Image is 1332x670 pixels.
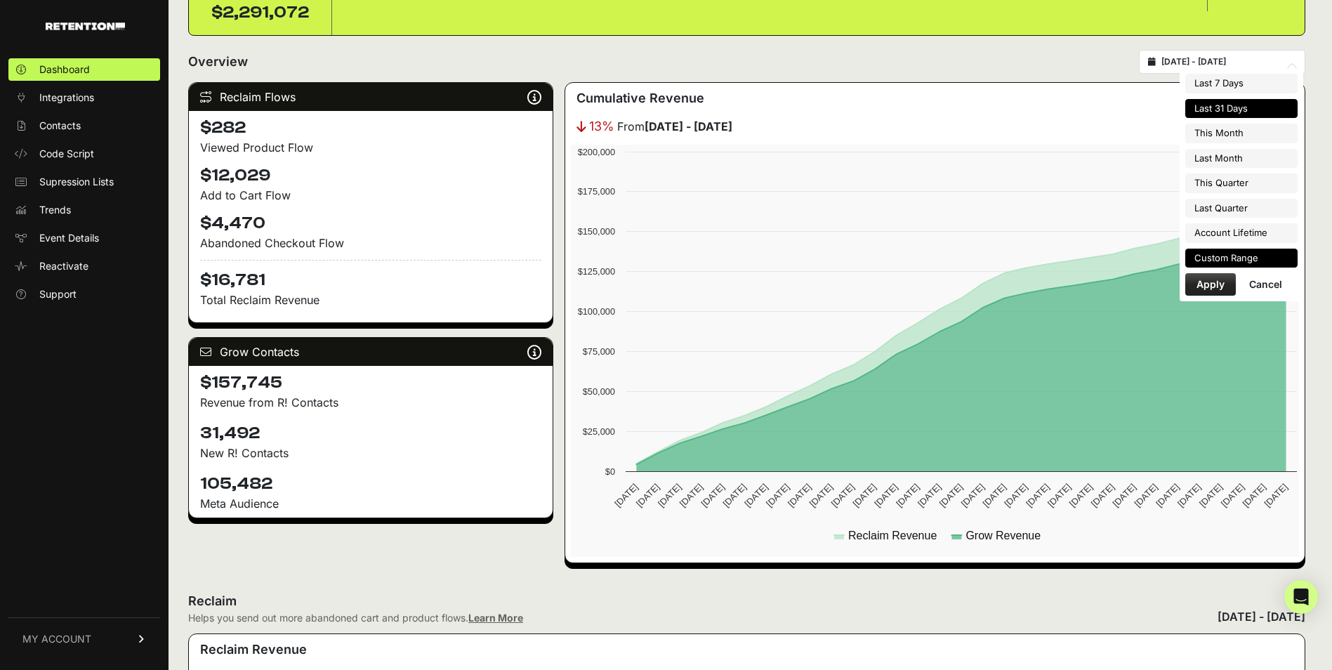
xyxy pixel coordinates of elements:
[200,235,541,251] div: Abandoned Checkout Flow
[829,482,856,509] text: [DATE]
[1185,273,1236,296] button: Apply
[200,117,541,139] h4: $282
[634,482,661,509] text: [DATE]
[211,1,309,24] div: $2,291,072
[39,63,90,77] span: Dashboard
[8,199,160,221] a: Trends
[589,117,614,136] span: 13%
[1185,74,1298,93] li: Last 7 Days
[1185,124,1298,143] li: This Month
[200,212,541,235] h4: $4,470
[894,482,921,509] text: [DATE]
[582,386,614,397] text: $50,000
[958,482,986,509] text: [DATE]
[200,164,541,187] h4: $12,029
[980,482,1008,509] text: [DATE]
[617,118,732,135] span: From
[200,473,541,495] h4: 105,482
[577,186,614,197] text: $175,000
[582,426,614,437] text: $25,000
[200,291,541,308] p: Total Reclaim Revenue
[764,482,791,509] text: [DATE]
[200,260,541,291] h4: $16,781
[1197,482,1225,509] text: [DATE]
[8,283,160,306] a: Support
[1046,482,1073,509] text: [DATE]
[188,52,248,72] h2: Overview
[1218,608,1305,625] div: [DATE] - [DATE]
[1175,482,1203,509] text: [DATE]
[8,143,160,165] a: Code Script
[577,147,614,157] text: $200,000
[577,226,614,237] text: $150,000
[188,611,523,625] div: Helps you send out more abandoned cart and product flows.
[699,482,726,509] text: [DATE]
[807,482,834,509] text: [DATE]
[677,482,704,509] text: [DATE]
[577,266,614,277] text: $125,000
[200,422,541,445] h4: 31,492
[1067,482,1095,509] text: [DATE]
[786,482,813,509] text: [DATE]
[200,372,541,394] h4: $157,745
[8,617,160,660] a: MY ACCOUNT
[468,612,523,624] a: Learn More
[605,466,614,477] text: $0
[645,119,732,133] strong: [DATE] - [DATE]
[742,482,770,509] text: [DATE]
[188,591,523,611] h2: Reclaim
[39,147,94,161] span: Code Script
[720,482,748,509] text: [DATE]
[39,287,77,301] span: Support
[200,495,541,512] div: Meta Audience
[1262,482,1289,509] text: [DATE]
[872,482,899,509] text: [DATE]
[200,187,541,204] div: Add to Cart Flow
[1132,482,1159,509] text: [DATE]
[576,88,704,108] h3: Cumulative Revenue
[200,139,541,156] div: Viewed Product Flow
[916,482,943,509] text: [DATE]
[8,86,160,109] a: Integrations
[200,394,541,411] p: Revenue from R! Contacts
[1185,199,1298,218] li: Last Quarter
[850,482,878,509] text: [DATE]
[39,231,99,245] span: Event Details
[39,119,81,133] span: Contacts
[965,530,1041,541] text: Grow Revenue
[39,203,71,217] span: Trends
[582,346,614,357] text: $75,000
[1185,173,1298,193] li: This Quarter
[1218,482,1246,509] text: [DATE]
[8,171,160,193] a: Supression Lists
[848,530,937,541] text: Reclaim Revenue
[8,58,160,81] a: Dashboard
[8,255,160,277] a: Reactivate
[612,482,640,509] text: [DATE]
[1185,223,1298,243] li: Account Lifetime
[22,632,91,646] span: MY ACCOUNT
[189,338,553,366] div: Grow Contacts
[1284,580,1318,614] div: Open Intercom Messenger
[1110,482,1138,509] text: [DATE]
[937,482,965,509] text: [DATE]
[1185,99,1298,119] li: Last 31 Days
[1002,482,1029,509] text: [DATE]
[1185,149,1298,169] li: Last Month
[200,640,307,659] h3: Reclaim Revenue
[1024,482,1051,509] text: [DATE]
[577,306,614,317] text: $100,000
[46,22,125,30] img: Retention.com
[1185,249,1298,268] li: Custom Range
[39,91,94,105] span: Integrations
[1088,482,1116,509] text: [DATE]
[1154,482,1181,509] text: [DATE]
[39,259,88,273] span: Reactivate
[189,83,553,111] div: Reclaim Flows
[39,175,114,189] span: Supression Lists
[8,114,160,137] a: Contacts
[1240,482,1267,509] text: [DATE]
[656,482,683,509] text: [DATE]
[1238,273,1293,296] button: Cancel
[200,445,541,461] p: New R! Contacts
